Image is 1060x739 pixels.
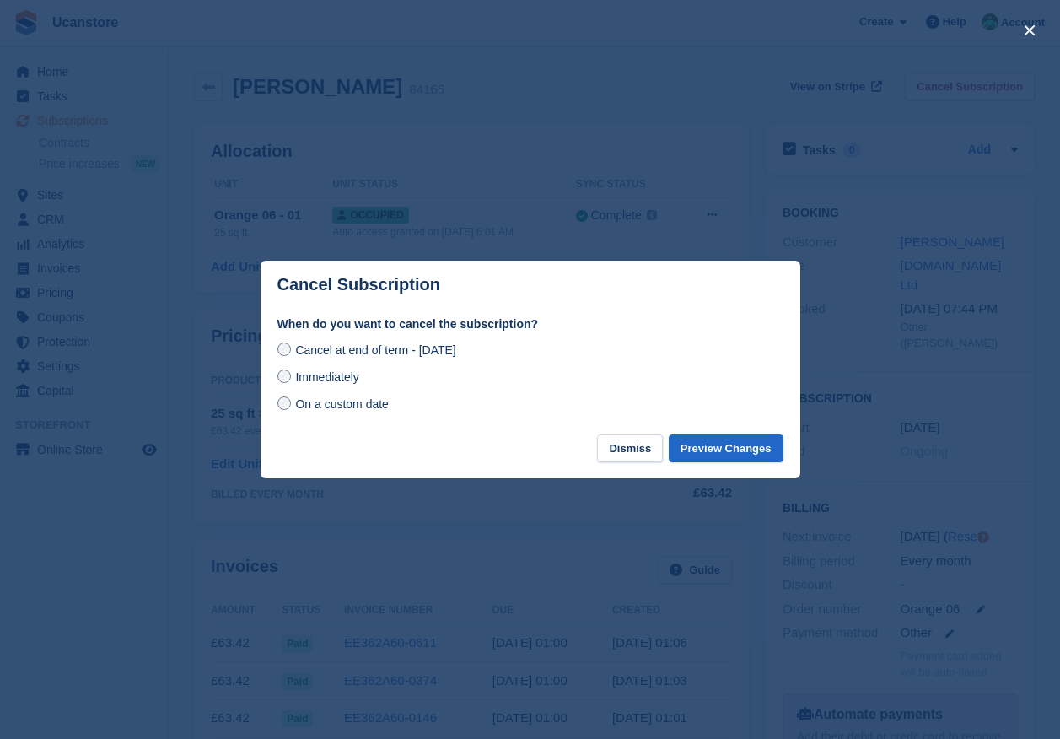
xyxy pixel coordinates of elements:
input: Cancel at end of term - [DATE] [277,343,291,356]
label: When do you want to cancel the subscription? [277,316,783,333]
input: Immediately [277,369,291,383]
button: close [1016,17,1043,44]
p: Cancel Subscription [277,275,440,294]
span: Immediately [295,370,358,384]
span: On a custom date [295,397,389,411]
button: Dismiss [597,434,663,462]
button: Preview Changes [669,434,783,462]
input: On a custom date [277,396,291,410]
span: Cancel at end of term - [DATE] [295,343,455,357]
